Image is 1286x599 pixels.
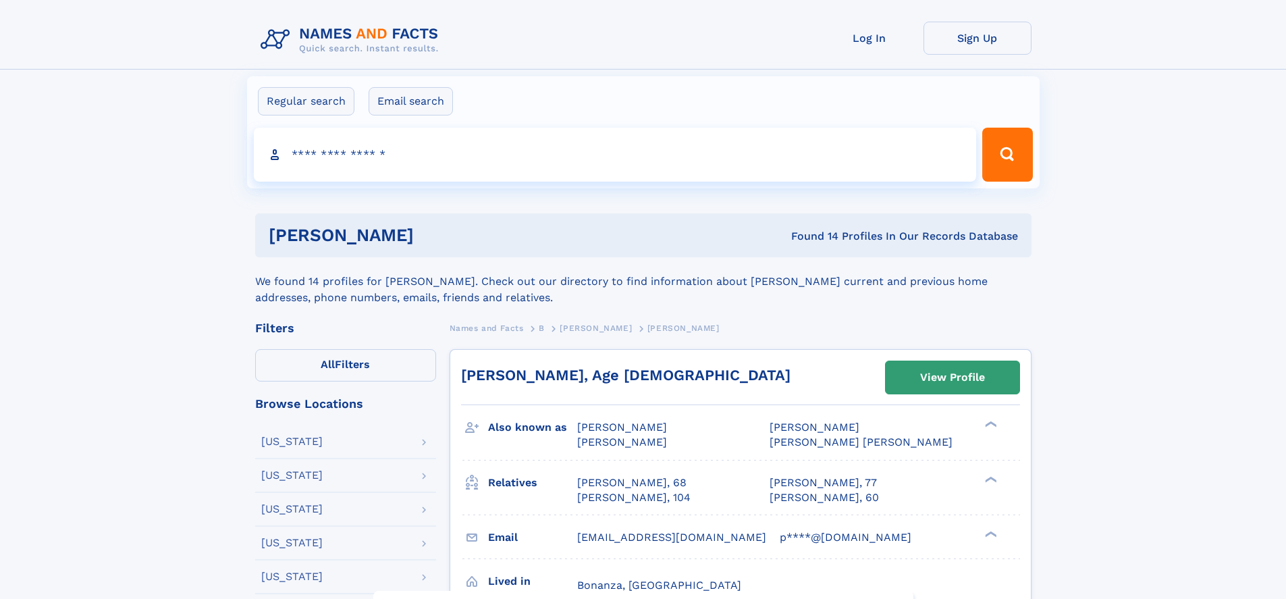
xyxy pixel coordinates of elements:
div: [US_STATE] [261,538,323,548]
div: [US_STATE] [261,470,323,481]
div: ❯ [982,475,998,484]
h3: Lived in [488,570,577,593]
h3: Relatives [488,471,577,494]
a: [PERSON_NAME], 60 [770,490,879,505]
span: [PERSON_NAME] [770,421,859,434]
span: Bonanza, [GEOGRAPHIC_DATA] [577,579,741,592]
a: [PERSON_NAME] [560,319,632,336]
a: Names and Facts [450,319,524,336]
a: Log In [815,22,923,55]
a: [PERSON_NAME], 104 [577,490,691,505]
div: We found 14 profiles for [PERSON_NAME]. Check out our directory to find information about [PERSON... [255,257,1032,306]
div: Browse Locations [255,398,436,410]
span: B [539,323,545,333]
div: Filters [255,322,436,334]
span: [EMAIL_ADDRESS][DOMAIN_NAME] [577,531,766,544]
div: [US_STATE] [261,571,323,582]
div: View Profile [920,362,985,393]
input: search input [254,128,977,182]
h3: Email [488,526,577,549]
span: All [321,358,335,371]
div: [US_STATE] [261,436,323,447]
button: Search Button [982,128,1032,182]
span: [PERSON_NAME] [560,323,632,333]
a: Sign Up [923,22,1032,55]
h1: [PERSON_NAME] [269,227,603,244]
div: Found 14 Profiles In Our Records Database [602,229,1018,244]
a: [PERSON_NAME], Age [DEMOGRAPHIC_DATA] [461,367,791,384]
span: [PERSON_NAME] [577,436,667,448]
span: [PERSON_NAME] [647,323,720,333]
a: View Profile [886,361,1019,394]
label: Email search [369,87,453,115]
a: B [539,319,545,336]
div: ❯ [982,420,998,429]
a: [PERSON_NAME], 77 [770,475,877,490]
div: [US_STATE] [261,504,323,515]
span: [PERSON_NAME] [PERSON_NAME] [770,436,953,448]
a: [PERSON_NAME], 68 [577,475,687,490]
label: Regular search [258,87,354,115]
img: Logo Names and Facts [255,22,450,58]
div: ❯ [982,529,998,538]
label: Filters [255,349,436,382]
span: [PERSON_NAME] [577,421,667,434]
h3: Also known as [488,416,577,439]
